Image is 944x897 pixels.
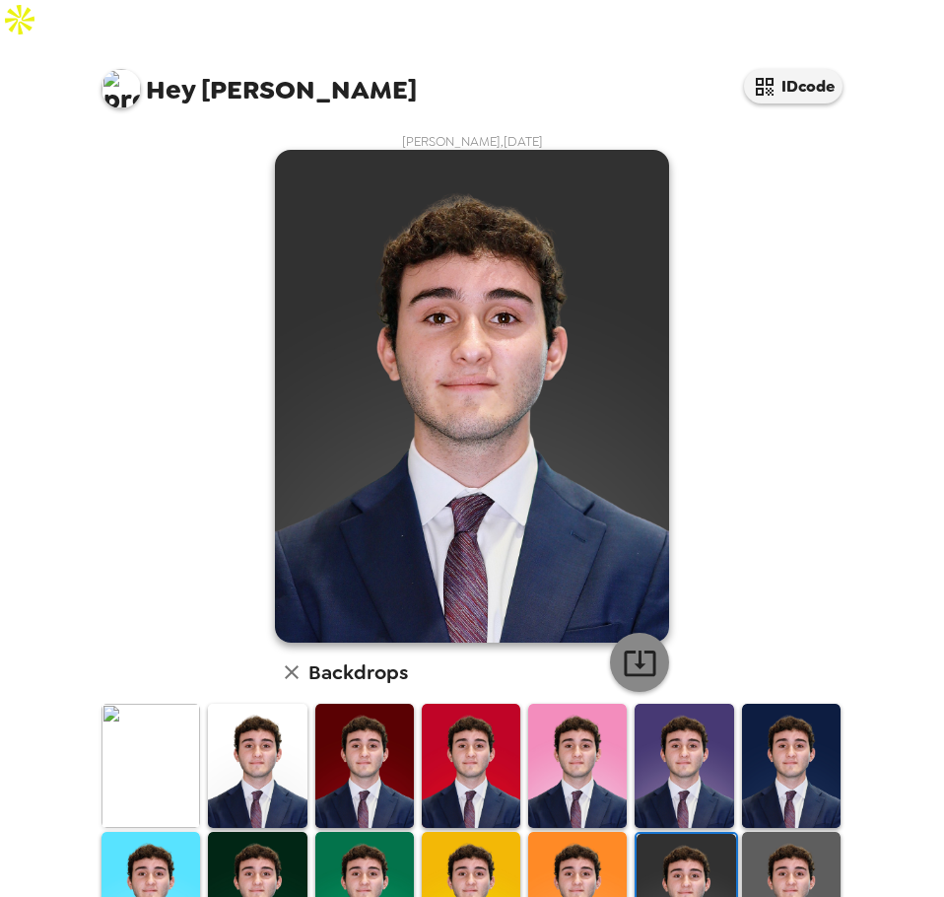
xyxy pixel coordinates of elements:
button: IDcode [744,69,843,103]
span: [PERSON_NAME] , [DATE] [402,133,543,150]
img: Original [101,704,200,827]
h6: Backdrops [308,656,408,688]
span: [PERSON_NAME] [101,59,417,103]
img: profile pic [101,69,141,108]
span: Hey [146,72,195,107]
img: user [275,150,669,643]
